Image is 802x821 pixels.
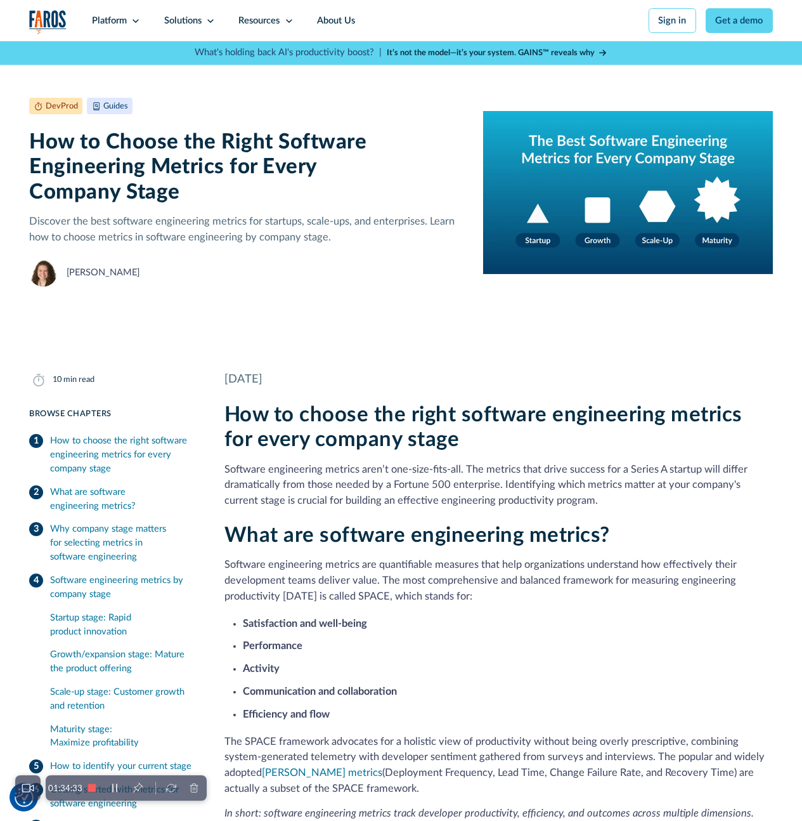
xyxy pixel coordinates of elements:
[224,371,773,388] div: [DATE]
[50,574,198,601] div: Software engineering metrics by company stage
[29,430,198,481] a: How to choose the right software engineering metrics for every company stage
[29,518,198,569] a: Why company stage matters for selecting metrics in software engineering
[29,755,198,778] a: How to identify your current stage
[50,606,198,643] a: Startup stage: Rapid product innovation
[224,462,773,509] p: Software engineering metrics aren’t one-size-fits-all. The metrics that drive success for a Serie...
[195,46,382,60] p: What's holding back AI's productivity boost? |
[103,100,128,112] div: Guides
[243,686,397,697] strong: Communication and collaboration
[63,374,94,386] div: min read
[50,485,198,513] div: What are software engineering metrics?
[29,408,197,420] div: Browse Chapters
[50,643,198,681] a: Growth/expansion stage: Mature the product offering
[387,49,595,56] strong: It’s not the model—it’s your system. GAINS™ reveals why
[164,14,202,28] div: Solutions
[29,129,464,205] h1: How to Choose the Right Software Engineering Metrics for Every Company Stage
[67,266,139,280] div: [PERSON_NAME]
[50,434,198,476] div: How to choose the right software engineering metrics for every company stage
[29,214,464,246] p: Discover the best software engineering metrics for startups, scale-ups, and enterprises. Learn ho...
[50,522,198,564] div: Why company stage matters for selecting metrics in software engineering
[50,681,198,718] a: Scale-up stage: Customer growth and retention
[29,10,67,34] a: home
[483,98,773,287] img: On blue gradient, graphic titled 'The Best Software Engineering Metrics for Every Company Stage' ...
[29,10,67,34] img: Logo of the analytics and reporting company Faros.
[224,734,773,797] p: The SPACE framework advocates for a holistic view of productivity without being overly prescripti...
[706,8,773,33] a: Get a demo
[243,619,367,629] strong: Satisfaction and well-being
[243,709,330,719] strong: Efficiency and flow
[224,557,773,604] p: Software engineering metrics are quantifiable measures that help organizations understand how eff...
[50,718,198,755] a: Maturity stage: Maximize profitability
[29,569,198,607] a: Software engineering metrics by company stage
[50,685,198,713] div: Scale-up stage: Customer growth and retention
[387,47,607,59] a: It’s not the model—it’s your system. GAINS™ reveals why
[243,641,302,651] strong: Performance
[224,523,773,548] h2: What are software engineering metrics?
[50,759,191,773] div: How to identify your current stage
[50,611,198,639] div: Startup stage: Rapid product innovation
[224,402,773,452] h2: How to choose the right software engineering metrics for every company stage
[92,14,127,28] div: Platform
[50,648,198,676] div: Growth/expansion stage: Mature the product offering
[262,768,382,778] a: [PERSON_NAME] metrics
[243,664,280,674] strong: Activity
[238,14,280,28] div: Resources
[649,8,696,33] a: Sign in
[53,374,61,386] div: 10
[50,723,198,751] div: Maturity stage: Maximize profitability
[29,259,57,287] img: Neely Dunlap
[224,808,754,818] em: In short: software engineering metrics track developer productivity, efficiency, and outcomes acr...
[29,480,198,518] a: What are software engineering metrics?
[46,100,78,112] div: DevProd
